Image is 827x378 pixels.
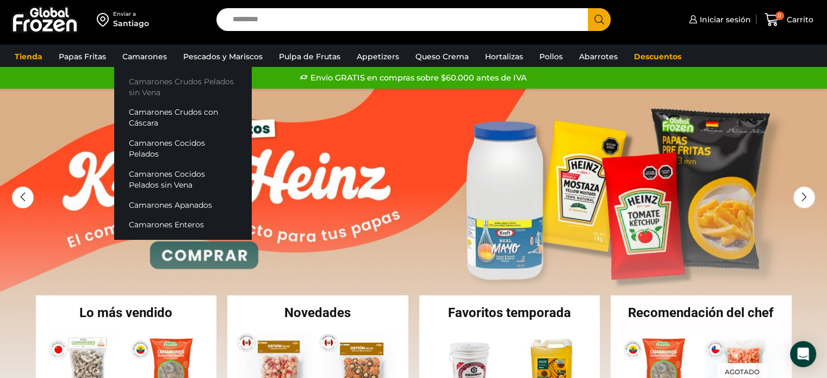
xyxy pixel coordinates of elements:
a: Queso Crema [410,46,474,67]
a: Camarones Crudos con Cáscara [114,102,251,133]
a: Abarrotes [574,46,623,67]
img: address-field-icon.svg [97,10,113,29]
h2: Lo más vendido [36,306,217,319]
div: Santiago [113,18,149,29]
a: Descuentos [629,46,687,67]
div: Previous slide [12,187,34,208]
h2: Recomendación del chef [611,306,792,319]
span: Iniciar sesión [697,14,751,25]
div: Next slide [793,187,815,208]
div: Enviar a [113,10,149,18]
a: 0 Carrito [762,7,816,33]
a: Camarones [117,46,172,67]
div: Open Intercom Messenger [790,341,816,367]
h2: Favoritos temporada [419,306,600,319]
a: Iniciar sesión [686,9,751,30]
span: Carrito [784,14,813,25]
a: Camarones Cocidos Pelados sin Vena [114,164,251,195]
a: Tienda [9,46,48,67]
a: Camarones Enteros [114,215,251,235]
a: Hortalizas [480,46,528,67]
a: Appetizers [351,46,405,67]
a: Pescados y Mariscos [178,46,268,67]
a: Camarones Cocidos Pelados [114,133,251,164]
a: Camarones Crudos Pelados sin Vena [114,71,251,102]
button: Search button [588,8,611,31]
span: 0 [775,11,784,20]
a: Camarones Apanados [114,195,251,215]
a: Papas Fritas [53,46,111,67]
a: Pulpa de Frutas [273,46,346,67]
a: Pollos [534,46,568,67]
h2: Novedades [227,306,408,319]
